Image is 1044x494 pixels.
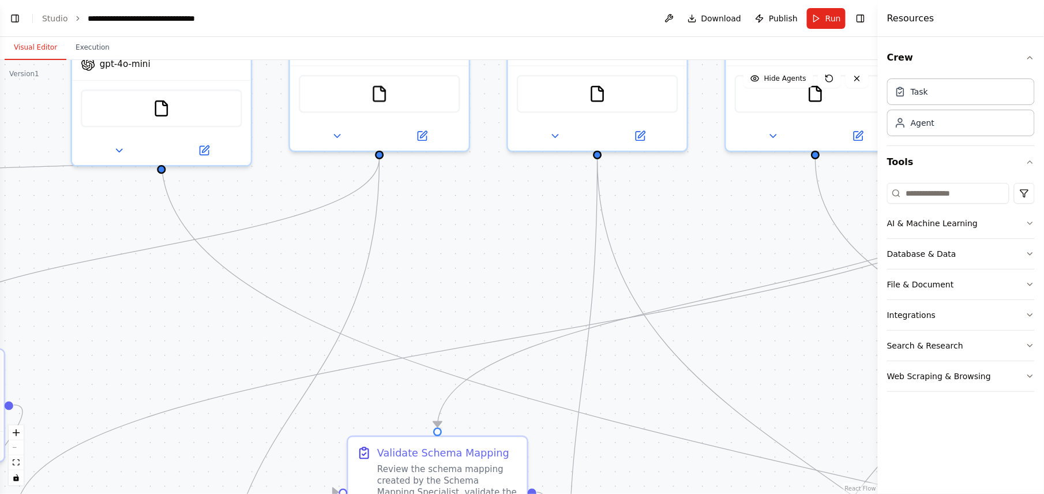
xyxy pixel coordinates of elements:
button: toggle interactivity [9,470,24,485]
button: Download [683,8,746,29]
button: Show left sidebar [7,10,23,27]
span: Publish [769,13,798,24]
button: Search & Research [887,331,1035,361]
button: fit view [9,455,24,470]
button: Tools [887,146,1035,178]
div: Validate Schema Mapping [377,446,509,461]
div: Version 1 [9,69,39,78]
button: AI & Machine Learning [887,208,1035,238]
button: Open in side panel [599,128,681,145]
div: Crew [887,74,1035,145]
img: FileReadTool [807,85,824,103]
h4: Resources [887,12,934,25]
span: Run [825,13,841,24]
nav: breadcrumb [42,13,217,24]
button: zoom in [9,425,24,440]
a: React Flow attribution [845,485,876,492]
button: zoom out [9,440,24,455]
span: Download [701,13,742,24]
div: Search & Research [887,340,963,351]
button: Hide Agents [743,69,813,88]
button: Open in side panel [163,142,245,159]
div: Database & Data [887,248,956,260]
img: FileReadTool [589,85,606,103]
button: Database & Data [887,239,1035,269]
img: FileReadTool [371,85,388,103]
button: Web Scraping & Browsing [887,361,1035,391]
div: Integrations [887,309,936,321]
button: Crew [887,42,1035,74]
button: Open in side panel [381,128,463,145]
div: Web Scraping & Browsing [887,370,991,382]
img: FileReadTool [153,100,170,117]
div: Tools [887,178,1035,401]
button: Open in side panel [817,128,899,145]
button: Hide right sidebar [853,10,869,27]
span: gpt-4o-mini [100,58,151,70]
span: Hide Agents [764,74,806,83]
a: Studio [42,14,68,23]
button: Run [807,8,846,29]
button: Visual Editor [5,36,66,60]
div: Task [911,86,928,98]
div: File & Document [887,279,954,290]
g: Edge from d7aa2585-9ba3-4233-8788-d8dc7112d508 to a78c7fe3-ef2f-4508-a434-d16ebd099b74 [430,158,1041,427]
div: AI & Machine Learning [887,218,978,229]
button: Execution [66,36,119,60]
button: Integrations [887,300,1035,330]
div: React Flow controls [9,425,24,485]
div: Agent [911,117,934,129]
button: File & Document [887,270,1035,300]
button: Publish [750,8,802,29]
